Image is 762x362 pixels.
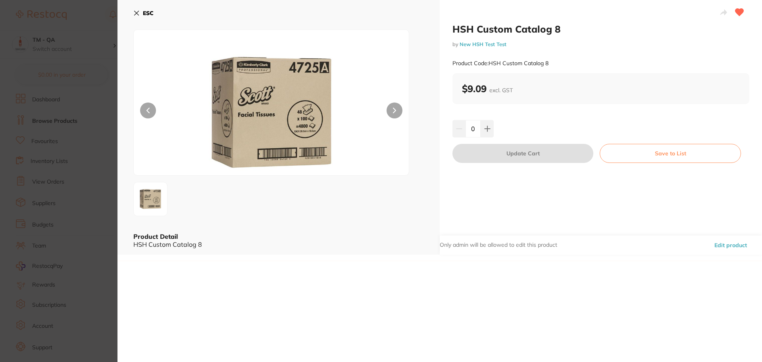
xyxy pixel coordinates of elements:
b: $9.09 [462,83,513,95]
button: Update Cart [452,144,593,163]
a: New HSH Test Test [460,41,506,47]
div: HSH Custom Catalog 8 [133,241,424,248]
p: Only admin will be allowed to edit this product [440,241,557,249]
small: Product Code: HSH Custom Catalog 8 [452,60,548,67]
h2: HSH Custom Catalog 8 [452,23,749,35]
b: ESC [143,10,154,17]
img: Ny1qcGctMTI5MzAy [189,50,354,175]
button: Save to List [600,144,741,163]
small: by [452,41,749,47]
b: Product Detail [133,232,178,240]
button: Edit product [712,236,749,255]
span: excl. GST [489,87,513,94]
img: Ny1qcGctMTI5MzAy [136,185,165,213]
button: ESC [133,6,154,20]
